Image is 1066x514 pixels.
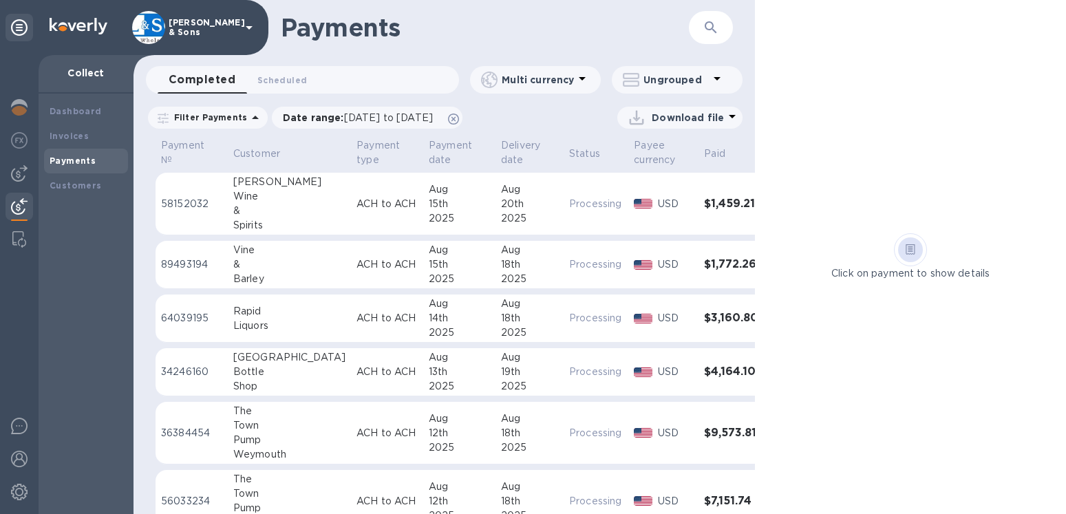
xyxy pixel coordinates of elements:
div: 2025 [429,440,490,455]
p: Status [569,147,600,161]
p: Processing [569,365,623,379]
div: Aug [501,297,558,311]
b: Dashboard [50,106,102,116]
div: Aug [429,411,490,426]
p: USD [658,494,693,508]
b: Invoices [50,131,89,141]
p: Collect [50,66,122,80]
div: Aug [429,182,490,197]
p: USD [658,257,693,272]
div: Shop [233,379,345,394]
p: USD [658,311,693,325]
p: ACH to ACH [356,426,418,440]
h3: $1,459.21 [704,197,762,211]
div: & [233,257,345,272]
img: USD [634,367,652,377]
div: 18th [501,311,558,325]
p: Payment type [356,138,400,167]
div: Rapid [233,304,345,319]
p: USD [658,426,693,440]
div: 20th [501,197,558,211]
span: Status [569,147,618,161]
p: Filter Payments [169,111,247,123]
div: The [233,472,345,486]
span: Completed [169,70,235,89]
p: Processing [569,494,623,508]
img: USD [634,199,652,208]
p: ACH to ACH [356,197,418,211]
p: Download file [652,111,724,125]
p: 89493194 [161,257,222,272]
div: 2025 [501,440,558,455]
div: Aug [501,480,558,494]
div: Barley [233,272,345,286]
p: 58152032 [161,197,222,211]
p: 36384454 [161,426,222,440]
p: Ungrouped [643,73,709,87]
p: ACH to ACH [356,365,418,379]
p: Processing [569,197,623,211]
div: Town [233,486,345,501]
div: Vine [233,243,345,257]
span: [DATE] to [DATE] [344,112,433,123]
div: [GEOGRAPHIC_DATA] [233,350,345,365]
img: USD [634,260,652,270]
p: [PERSON_NAME] & Sons [169,18,237,37]
h1: Payments [281,13,643,42]
img: USD [634,496,652,506]
div: 14th [429,311,490,325]
div: 12th [429,494,490,508]
div: 2025 [429,211,490,226]
p: 34246160 [161,365,222,379]
p: USD [658,365,693,379]
span: Payee currency [634,138,693,167]
div: Aug [501,243,558,257]
div: 19th [501,365,558,379]
div: Weymouth [233,447,345,462]
div: Aug [429,350,490,365]
p: ACH to ACH [356,311,418,325]
p: Payment date [429,138,472,167]
p: Date range : [283,111,440,125]
div: 2025 [501,272,558,286]
span: Paid [704,147,743,161]
p: Click on payment to show details [831,266,990,281]
b: Payments [50,156,96,166]
div: Aug [429,297,490,311]
h3: $1,772.26 [704,258,762,271]
img: Logo [50,18,107,34]
img: Foreign exchange [11,132,28,149]
p: Paid [704,147,725,161]
span: Payment date [429,138,490,167]
div: 12th [429,426,490,440]
span: Scheduled [257,73,307,87]
div: Pump [233,433,345,447]
p: ACH to ACH [356,494,418,508]
div: 18th [501,257,558,272]
p: Payee currency [634,138,675,167]
p: Customer [233,147,280,161]
div: & [233,204,345,218]
p: 56033234 [161,494,222,508]
div: Aug [501,350,558,365]
b: Customers [50,180,102,191]
div: Spirits [233,218,345,233]
div: Town [233,418,345,433]
div: The [233,404,345,418]
span: Payment type [356,138,418,167]
p: Delivery date [501,138,540,167]
span: Payment № [161,138,222,167]
h3: $7,151.74 [704,495,762,508]
div: [PERSON_NAME] [233,175,345,189]
p: USD [658,197,693,211]
div: 2025 [501,379,558,394]
div: Wine [233,189,345,204]
div: 2025 [429,379,490,394]
img: USD [634,428,652,438]
p: Processing [569,311,623,325]
h3: $4,164.10 [704,365,762,378]
p: Payment № [161,138,204,167]
div: 18th [501,494,558,508]
div: 13th [429,365,490,379]
div: Bottle [233,365,345,379]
